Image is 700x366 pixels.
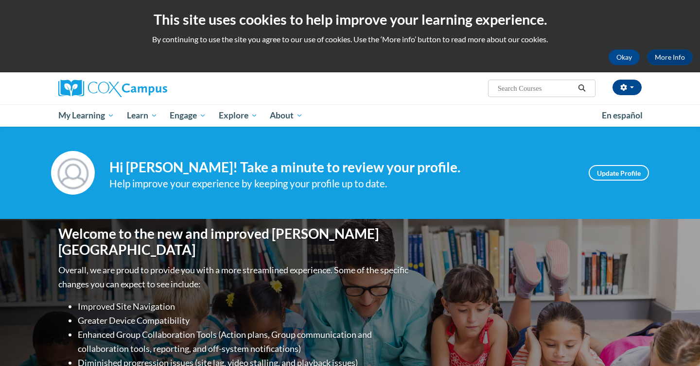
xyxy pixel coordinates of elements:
li: Greater Device Compatibility [78,314,411,328]
span: About [270,110,303,121]
iframe: Button to launch messaging window [661,327,692,358]
button: Okay [609,50,640,65]
p: Overall, we are proud to provide you with a more streamlined experience. Some of the specific cha... [58,263,411,291]
h2: This site uses cookies to help improve your learning experience. [7,10,693,29]
img: Cox Campus [58,80,167,97]
li: Improved Site Navigation [78,299,411,314]
button: Account Settings [612,80,642,95]
a: Explore [212,104,264,127]
h1: Welcome to the new and improved [PERSON_NAME][GEOGRAPHIC_DATA] [58,226,411,258]
a: Engage [163,104,212,127]
div: Help improve your experience by keeping your profile up to date. [109,176,574,192]
a: About [264,104,310,127]
button: Search [575,83,589,94]
span: Learn [127,110,157,121]
a: Cox Campus [58,80,243,97]
div: Main menu [44,104,656,127]
a: Update Profile [589,165,649,181]
h4: Hi [PERSON_NAME]! Take a minute to review your profile. [109,159,574,176]
img: Profile Image [51,151,95,195]
a: More Info [647,50,693,65]
li: Enhanced Group Collaboration Tools (Action plans, Group communication and collaboration tools, re... [78,328,411,356]
input: Search Courses [497,83,575,94]
span: Explore [219,110,258,121]
span: En español [602,110,643,120]
span: My Learning [58,110,114,121]
p: By continuing to use the site you agree to our use of cookies. Use the ‘More info’ button to read... [7,34,693,45]
span: Engage [170,110,206,121]
a: My Learning [52,104,121,127]
a: Learn [121,104,164,127]
a: En español [595,105,649,126]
